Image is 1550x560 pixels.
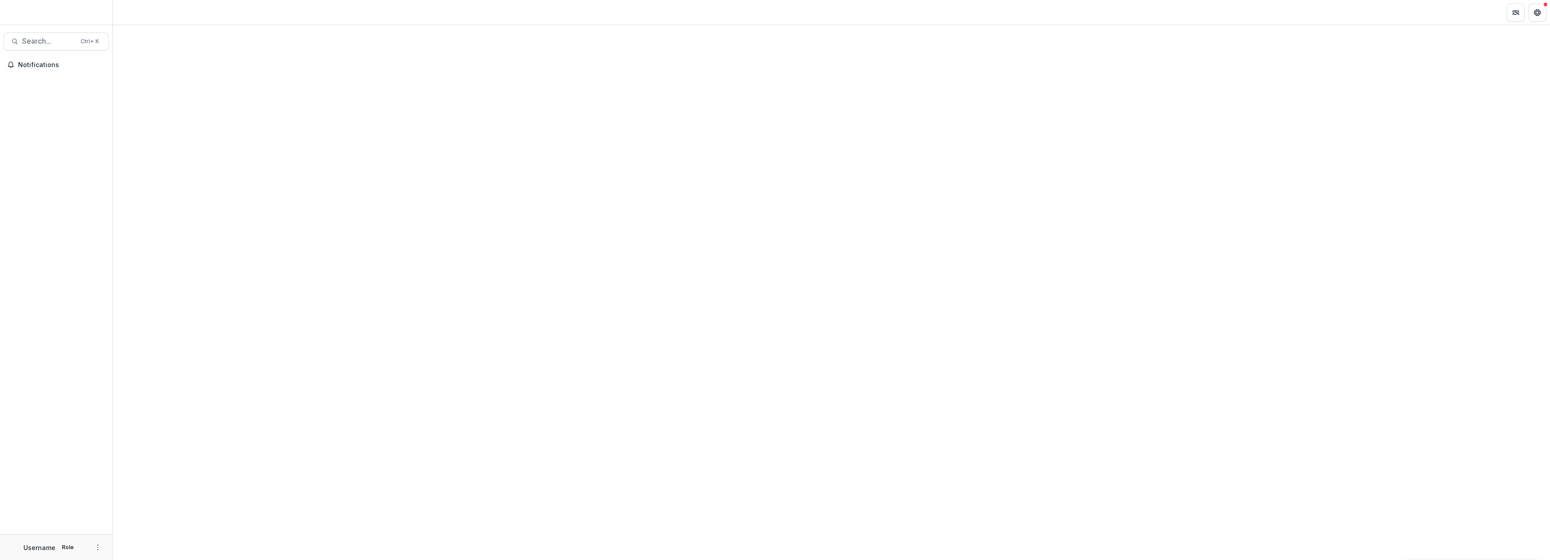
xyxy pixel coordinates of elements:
span: Notifications [18,61,105,69]
button: Search... [4,32,109,50]
span: Search... [22,37,75,45]
button: Partners [1507,4,1525,22]
button: Notifications [4,58,109,72]
button: More [92,542,103,553]
p: Username [23,543,55,552]
div: Ctrl + K [79,36,101,46]
p: Role [59,543,77,551]
button: Get Help [1528,4,1546,22]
